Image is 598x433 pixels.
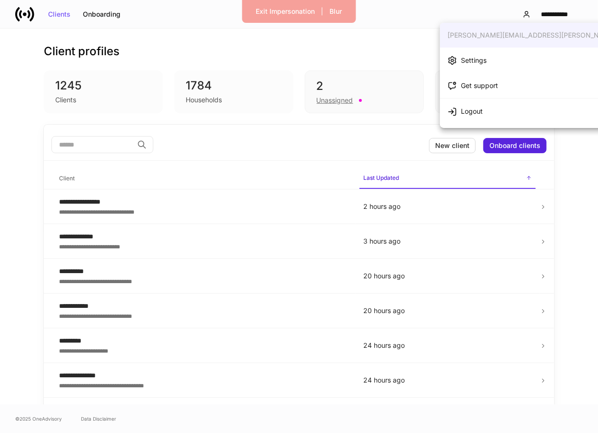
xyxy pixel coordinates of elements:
[461,56,487,65] div: Settings
[461,107,483,116] div: Logout
[461,81,498,90] div: Get support
[256,8,315,15] div: Exit Impersonation
[330,8,342,15] div: Blur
